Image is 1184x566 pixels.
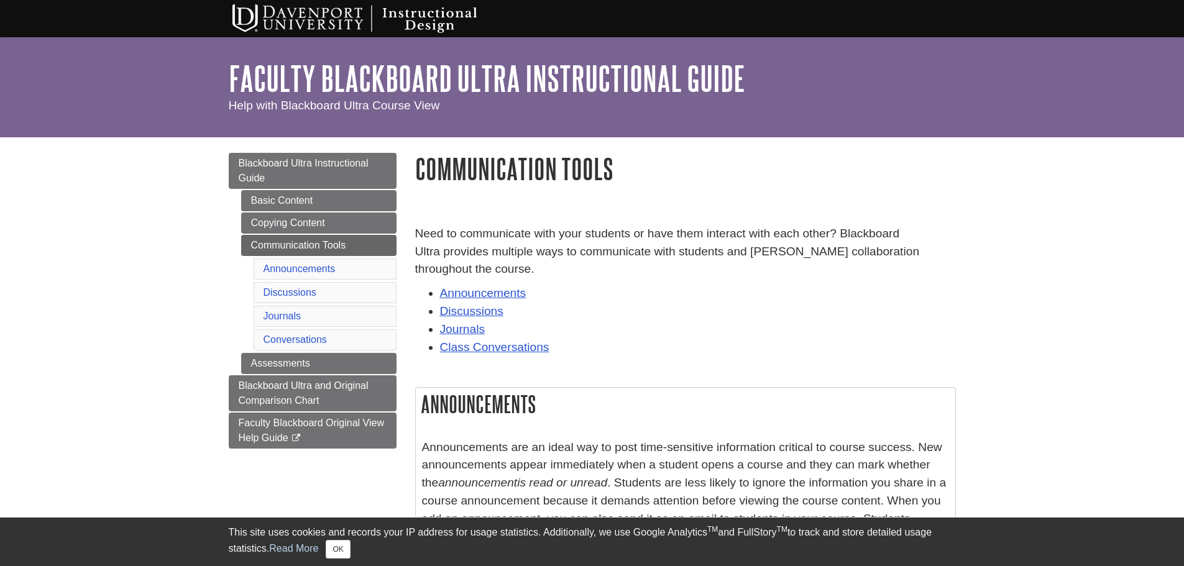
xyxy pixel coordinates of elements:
a: Announcements [440,286,526,299]
a: Discussions [440,304,503,317]
a: Copying Content [241,212,397,234]
a: Conversations [264,334,327,345]
span: Faculty Blackboard Original View Help Guide [239,418,384,443]
span: Help with Blackboard Ultra Course View [229,99,440,112]
a: Basic Content [241,190,397,211]
img: Davenport University Instructional Design [223,3,521,34]
button: Close [326,540,350,559]
a: Announcements [264,263,336,274]
em: announcement [438,476,517,489]
a: Communication Tools [241,235,397,256]
sup: TM [777,525,787,534]
span: Blackboard Ultra and Original Comparison Chart [239,380,369,406]
h1: Communication Tools [415,153,956,185]
a: Faculty Blackboard Ultra Instructional Guide [229,59,745,98]
em: is read or unread [517,476,607,489]
span: Blackboard Ultra Instructional Guide [239,158,369,183]
a: Journals [440,322,485,335]
a: Journals [264,311,301,321]
div: Guide Page Menu [229,153,397,449]
h2: Announcements [416,388,955,421]
a: Blackboard Ultra Instructional Guide [229,153,397,189]
p: Need to communicate with your students or have them interact with each other? Blackboard Ultra pr... [415,225,956,278]
a: Blackboard Ultra and Original Comparison Chart [229,375,397,411]
a: Class Conversations [440,340,549,354]
a: Discussions [264,287,316,298]
a: Assessments [241,353,397,374]
a: Read More [269,543,318,554]
div: This site uses cookies and records your IP address for usage statistics. Additionally, we use Goo... [229,525,956,559]
p: Announcements are an ideal way to post time-sensitive information critical to course success. New... [422,439,949,546]
a: Faculty Blackboard Original View Help Guide [229,413,397,449]
i: This link opens in a new window [291,434,301,442]
sup: TM [707,525,718,534]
